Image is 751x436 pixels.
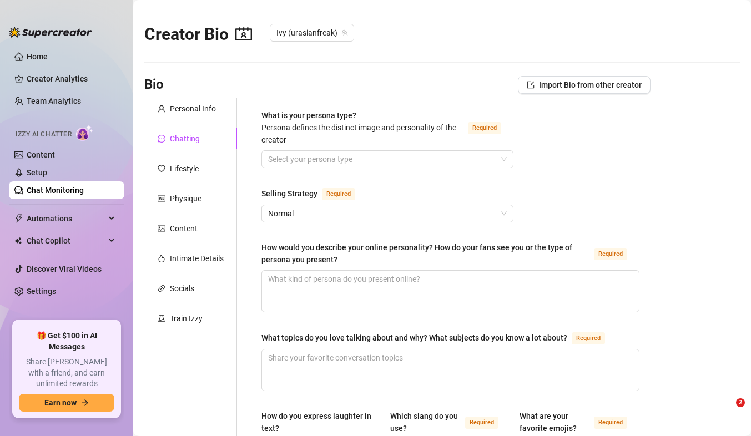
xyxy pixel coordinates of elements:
[261,111,456,144] span: What is your persona type?
[27,97,81,105] a: Team Analytics
[322,188,355,200] span: Required
[158,195,165,202] span: idcard
[44,398,77,407] span: Earn now
[736,398,745,407] span: 2
[14,214,23,223] span: thunderbolt
[261,410,381,434] label: How do you express laughter in text?
[19,331,114,352] span: 🎁 Get $100 in AI Messages
[594,248,627,260] span: Required
[19,394,114,412] button: Earn nowarrow-right
[14,237,22,245] img: Chat Copilot
[158,315,165,322] span: experiment
[261,187,367,200] label: Selling Strategy
[518,76,651,94] button: Import Bio from other creator
[341,29,348,36] span: team
[539,80,642,89] span: Import Bio from other creator
[170,222,198,235] div: Content
[261,332,567,344] div: What topics do you love talking about and why? What subjects do you know a lot about?
[520,410,589,434] div: What are your favorite emojis?
[27,265,102,273] a: Discover Viral Videos
[144,76,164,94] h3: Bio
[390,410,460,434] div: Which slang do you use?
[170,282,194,295] div: Socials
[27,186,84,195] a: Chat Monitoring
[170,133,200,145] div: Chatting
[170,103,216,115] div: Personal Info
[594,417,627,429] span: Required
[390,410,510,434] label: Which slang do you use?
[9,27,92,38] img: logo-BBDzfeDw.svg
[572,332,605,344] span: Required
[76,125,93,141] img: AI Chatter
[27,150,55,159] a: Content
[27,52,48,61] a: Home
[158,285,165,292] span: link
[170,252,224,265] div: Intimate Details
[27,210,105,227] span: Automations
[158,105,165,113] span: user
[144,24,252,45] h2: Creator Bio
[261,123,456,144] span: Persona defines the distinct image and personality of the creator
[158,225,165,232] span: picture
[261,241,639,266] label: How would you describe your online personality? How do your fans see you or the type of persona y...
[276,24,347,41] span: Ivy (urasianfreak)
[158,135,165,143] span: message
[158,255,165,262] span: fire
[27,168,47,177] a: Setup
[170,163,199,175] div: Lifestyle
[468,122,501,134] span: Required
[268,205,507,222] span: Normal
[27,287,56,296] a: Settings
[713,398,740,425] iframe: Intercom live chat
[261,187,317,200] div: Selling Strategy
[16,129,72,140] span: Izzy AI Chatter
[27,70,115,88] a: Creator Analytics
[520,410,639,434] label: What are your favorite emojis?
[170,312,203,325] div: Train Izzy
[170,192,201,205] div: Physique
[527,81,535,89] span: import
[81,399,89,407] span: arrow-right
[261,331,617,344] label: What topics do you love talking about and why? What subjects do you know a lot about?
[261,241,589,266] div: How would you describe your online personality? How do your fans see you or the type of persona y...
[262,349,639,391] textarea: What topics do you love talking about and why? What subjects do you know a lot about?
[158,165,165,173] span: heart
[465,417,498,429] span: Required
[261,410,374,434] div: How do you express laughter in text?
[19,357,114,389] span: Share [PERSON_NAME] with a friend, and earn unlimited rewards
[235,26,252,42] span: contacts
[27,232,105,250] span: Chat Copilot
[262,271,639,312] textarea: How would you describe your online personality? How do your fans see you or the type of persona y...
